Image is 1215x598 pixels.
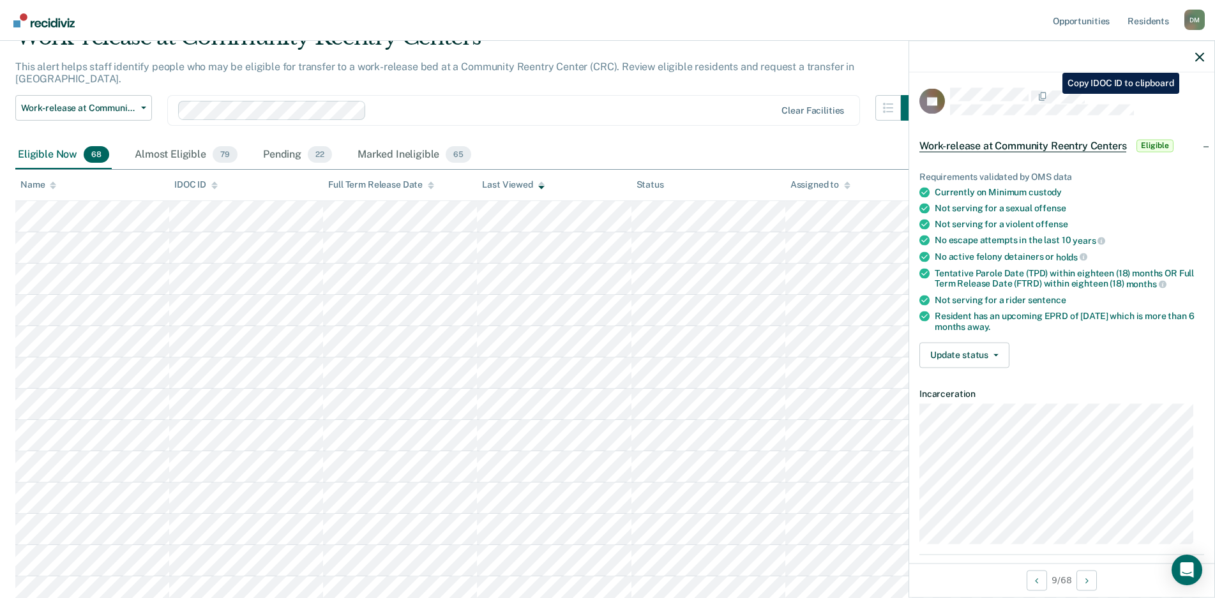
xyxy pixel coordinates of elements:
[1028,294,1066,304] span: sentence
[935,251,1204,262] div: No active felony detainers or
[15,24,926,61] div: Work-release at Community Reentry Centers
[15,61,854,85] p: This alert helps staff identify people who may be eligible for transfer to a work-release bed at ...
[935,310,1204,332] div: Resident has an upcoming EPRD of [DATE] which is more than 6 months
[132,141,240,169] div: Almost Eligible
[21,103,136,114] span: Work-release at Community Reentry Centers
[1136,139,1173,152] span: Eligible
[1073,235,1105,246] span: years
[637,179,664,190] div: Status
[935,294,1204,305] div: Not serving for a rider
[482,179,544,190] div: Last Viewed
[13,13,75,27] img: Recidiviz
[213,146,238,163] span: 79
[308,146,332,163] span: 22
[919,388,1204,399] dt: Incarceration
[935,219,1204,230] div: Not serving for a violent
[328,179,434,190] div: Full Term Release Date
[935,203,1204,214] div: Not serving for a sexual
[1184,10,1205,30] div: D M
[446,146,471,163] span: 65
[935,267,1204,289] div: Tentative Parole Date (TPD) within eighteen (18) months OR Full Term Release Date (FTRD) within e...
[1027,570,1047,590] button: Previous Opportunity
[909,563,1214,597] div: 9 / 68
[1029,187,1062,197] span: custody
[919,342,1009,368] button: Update status
[355,141,474,169] div: Marked Ineligible
[1184,10,1205,30] button: Profile dropdown button
[1056,251,1087,262] span: holds
[919,171,1204,182] div: Requirements validated by OMS data
[1036,219,1068,229] span: offense
[935,187,1204,198] div: Currently on Minimum
[174,179,218,190] div: IDOC ID
[909,125,1214,166] div: Work-release at Community Reentry CentersEligible
[260,141,335,169] div: Pending
[919,139,1126,152] span: Work-release at Community Reentry Centers
[790,179,850,190] div: Assigned to
[1172,555,1202,585] div: Open Intercom Messenger
[935,235,1204,246] div: No escape attempts in the last 10
[84,146,109,163] span: 68
[15,141,112,169] div: Eligible Now
[1076,570,1097,590] button: Next Opportunity
[1034,203,1066,213] span: offense
[967,321,990,331] span: away.
[1126,279,1166,289] span: months
[781,105,844,116] div: Clear facilities
[20,179,56,190] div: Name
